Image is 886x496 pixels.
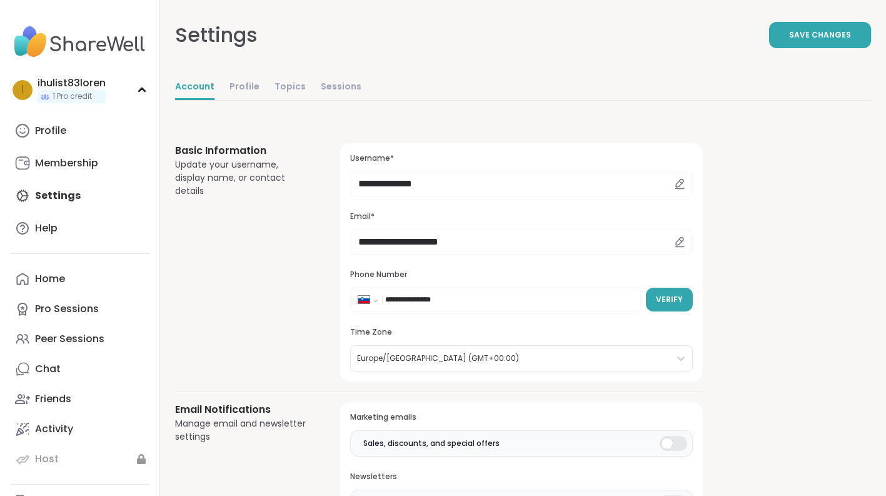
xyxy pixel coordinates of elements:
[350,211,693,222] h3: Email*
[350,270,693,280] h3: Phone Number
[175,143,310,158] h3: Basic Information
[350,327,693,338] h3: Time Zone
[10,384,149,414] a: Friends
[10,116,149,146] a: Profile
[789,29,851,41] span: Save Changes
[175,402,310,417] h3: Email Notifications
[350,153,693,164] h3: Username*
[646,288,693,311] button: Verify
[10,294,149,324] a: Pro Sessions
[656,294,683,305] span: Verify
[35,302,99,316] div: Pro Sessions
[35,272,65,286] div: Home
[35,221,58,235] div: Help
[10,148,149,178] a: Membership
[10,324,149,354] a: Peer Sessions
[175,20,258,50] div: Settings
[175,158,310,198] div: Update your username, display name, or contact details
[363,438,500,449] span: Sales, discounts, and special offers
[35,156,98,170] div: Membership
[53,91,92,102] span: 1 Pro credit
[321,75,361,100] a: Sessions
[38,76,106,90] div: ihulist83loren
[35,452,59,466] div: Host
[350,412,693,423] h3: Marketing emails
[769,22,871,48] button: Save Changes
[35,422,73,436] div: Activity
[175,417,310,443] div: Manage email and newsletter settings
[10,213,149,243] a: Help
[10,414,149,444] a: Activity
[10,444,149,474] a: Host
[10,264,149,294] a: Home
[10,354,149,384] a: Chat
[10,20,149,64] img: ShareWell Nav Logo
[175,75,214,100] a: Account
[35,362,61,376] div: Chat
[35,332,104,346] div: Peer Sessions
[274,75,306,100] a: Topics
[350,472,693,482] h3: Newsletters
[21,82,24,98] span: i
[229,75,259,100] a: Profile
[35,392,71,406] div: Friends
[35,124,66,138] div: Profile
